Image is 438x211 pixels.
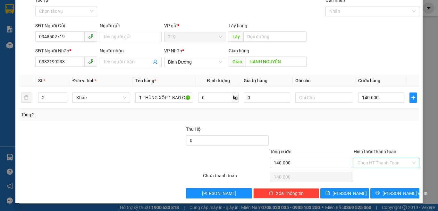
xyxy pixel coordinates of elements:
span: Cước hàng [358,78,380,83]
span: Khác [76,93,126,102]
span: Giao [229,57,246,67]
div: Người nhận [100,47,162,54]
span: Đơn vị tính [72,78,97,83]
span: printer [375,191,380,196]
span: [PERSON_NAME] [202,190,236,197]
div: VP gửi [164,22,226,29]
span: kg [232,92,239,103]
span: Thu Hộ [186,127,201,132]
span: VP Nhận [164,48,182,53]
div: Chưa thanh toán [202,172,269,183]
span: plus [410,95,417,100]
div: SĐT Người Gửi [35,22,97,29]
button: deleteXóa Thông tin [253,188,319,198]
label: Hình thức thanh toán [354,149,396,154]
span: phone [88,59,93,64]
span: phone [88,34,93,39]
span: Tên hàng [135,78,156,83]
input: Dọc đường [243,31,307,42]
span: Lấy [229,31,243,42]
span: 719 [168,32,222,42]
span: Tổng cước [270,149,291,154]
div: SĐT Người Nhận [35,47,97,54]
input: 0 [244,92,290,103]
span: Xóa Thông tin [276,190,304,197]
span: Bình Dương [168,57,222,67]
button: save[PERSON_NAME] [320,188,369,198]
span: [PERSON_NAME] [333,190,367,197]
button: printer[PERSON_NAME] và In [370,188,419,198]
button: [PERSON_NAME] [186,188,252,198]
span: Định lượng [207,78,230,83]
span: delete [269,191,273,196]
input: Dọc đường [246,57,307,67]
th: Ghi chú [293,75,356,87]
input: Ghi Chú [295,92,353,103]
span: Lấy hàng [229,23,247,28]
input: VD: Bàn, Ghế [135,92,193,103]
div: Người gửi [100,22,162,29]
span: Giao hàng [229,48,249,53]
span: SL [38,78,43,83]
span: [PERSON_NAME] và In [383,190,427,197]
button: plus [409,92,417,103]
span: user-add [153,59,158,65]
div: Tổng: 2 [21,111,170,118]
span: Giá trị hàng [244,78,267,83]
span: save [325,191,330,196]
button: delete [21,92,31,103]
